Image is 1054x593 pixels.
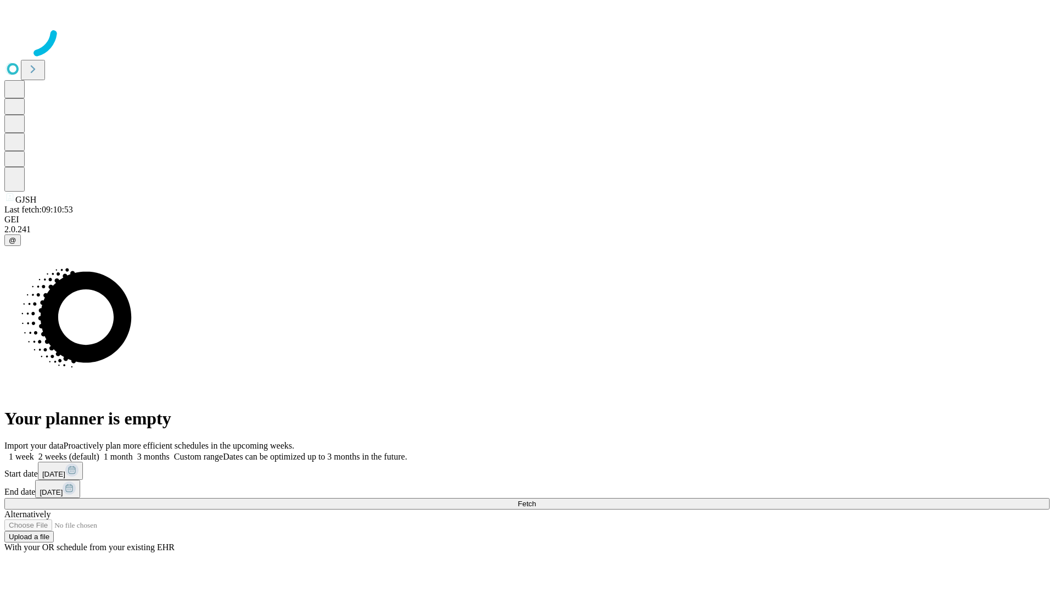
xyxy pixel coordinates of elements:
[4,234,21,246] button: @
[4,409,1050,429] h1: Your planner is empty
[137,452,170,461] span: 3 months
[4,542,175,552] span: With your OR schedule from your existing EHR
[4,480,1050,498] div: End date
[40,488,63,496] span: [DATE]
[9,452,34,461] span: 1 week
[64,441,294,450] span: Proactively plan more efficient schedules in the upcoming weeks.
[38,452,99,461] span: 2 weeks (default)
[4,510,51,519] span: Alternatively
[4,225,1050,234] div: 2.0.241
[15,195,36,204] span: GJSH
[104,452,133,461] span: 1 month
[4,205,73,214] span: Last fetch: 09:10:53
[4,498,1050,510] button: Fetch
[223,452,407,461] span: Dates can be optimized up to 3 months in the future.
[38,462,83,480] button: [DATE]
[4,462,1050,480] div: Start date
[4,215,1050,225] div: GEI
[4,531,54,542] button: Upload a file
[9,236,16,244] span: @
[518,500,536,508] span: Fetch
[35,480,80,498] button: [DATE]
[4,441,64,450] span: Import your data
[42,470,65,478] span: [DATE]
[174,452,223,461] span: Custom range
